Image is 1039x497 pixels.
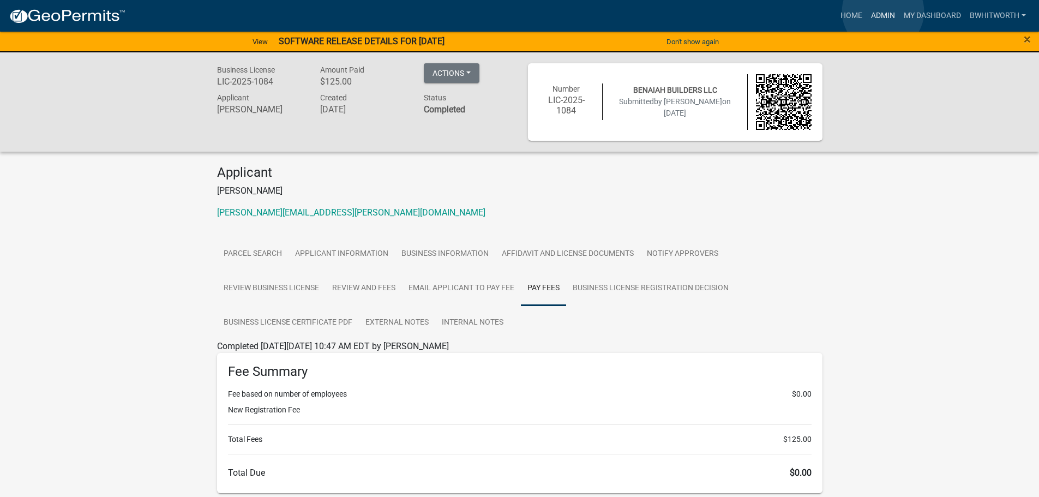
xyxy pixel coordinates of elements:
[424,93,446,102] span: Status
[217,207,485,218] a: [PERSON_NAME][EMAIL_ADDRESS][PERSON_NAME][DOMAIN_NAME]
[521,271,566,306] a: Pay Fees
[217,76,304,87] h6: LIC-2025-1084
[1024,32,1031,47] span: ×
[899,5,965,26] a: My Dashboard
[640,237,725,272] a: Notify Approvers
[424,104,465,115] strong: Completed
[326,271,402,306] a: Review and Fees
[228,404,812,416] li: New Registration Fee
[435,306,510,340] a: Internal Notes
[965,5,1030,26] a: BWhitworth
[228,364,812,380] h6: Fee Summary
[217,104,304,115] h6: [PERSON_NAME]
[836,5,867,26] a: Home
[662,33,723,51] button: Don't show again
[217,271,326,306] a: Review Business License
[792,388,812,400] span: $0.00
[552,85,580,93] span: Number
[217,306,359,340] a: Business License Certificate PDF
[424,63,479,83] button: Actions
[633,86,717,94] span: BENAIAH BUILDERS LLC
[217,65,275,74] span: Business License
[619,97,731,117] span: Submitted on [DATE]
[289,237,395,272] a: Applicant Information
[228,468,812,478] h6: Total Due
[395,237,495,272] a: Business Information
[248,33,272,51] a: View
[228,434,812,445] li: Total Fees
[756,74,812,130] img: QR code
[217,237,289,272] a: Parcel search
[495,237,640,272] a: Affidavit and License Documents
[320,93,347,102] span: Created
[790,468,812,478] span: $0.00
[359,306,435,340] a: External Notes
[217,165,822,181] h4: Applicant
[783,434,812,445] span: $125.00
[566,271,735,306] a: Business License Registration Decision
[217,341,449,351] span: Completed [DATE][DATE] 10:47 AM EDT by [PERSON_NAME]
[217,184,822,197] p: [PERSON_NAME]
[867,5,899,26] a: Admin
[320,65,364,74] span: Amount Paid
[402,271,521,306] a: Email Applicant to Pay Fee
[1024,33,1031,46] button: Close
[320,76,407,87] h6: $125.00
[279,36,445,46] strong: SOFTWARE RELEASE DETAILS FOR [DATE]
[228,388,812,400] li: Fee based on number of employees
[654,97,722,106] span: by [PERSON_NAME]
[217,93,249,102] span: Applicant
[539,95,594,116] h6: LIC-2025-1084
[320,104,407,115] h6: [DATE]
